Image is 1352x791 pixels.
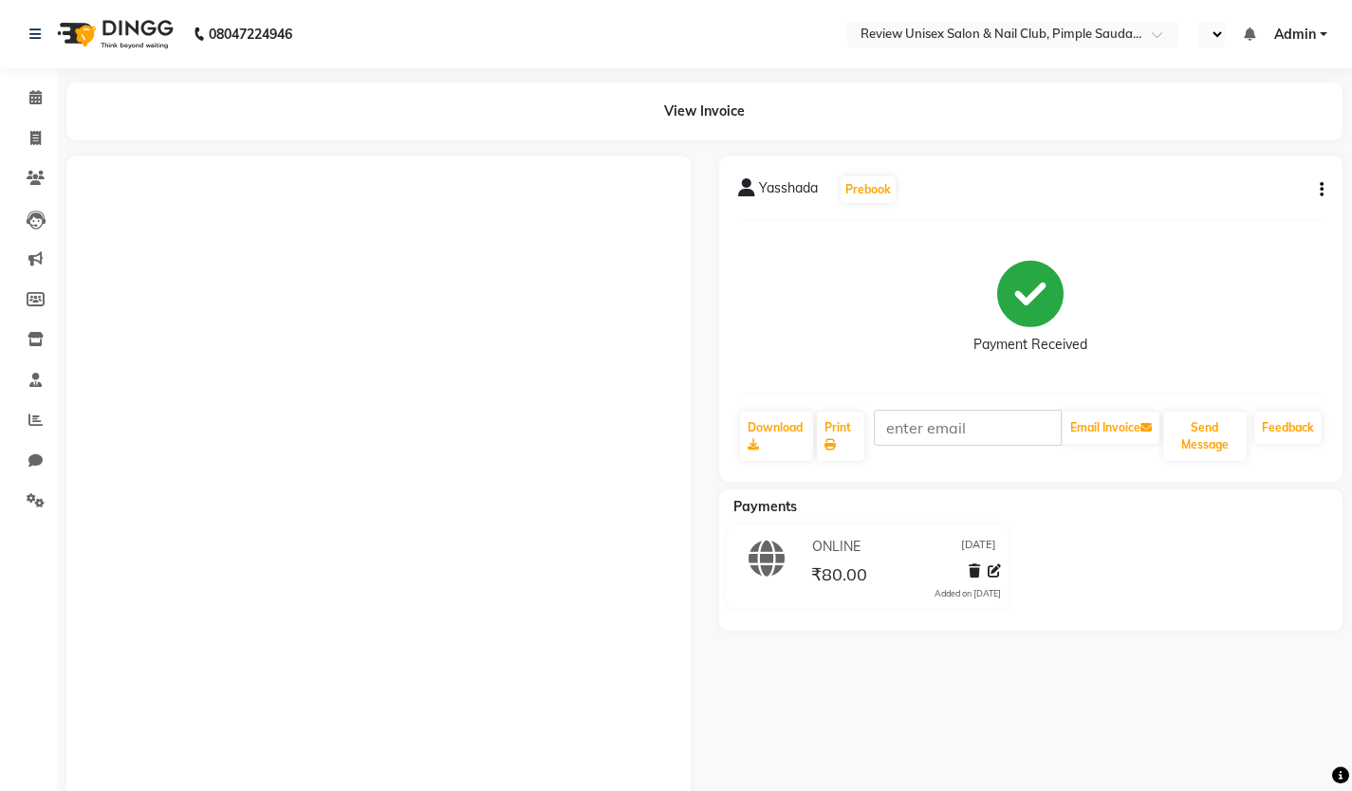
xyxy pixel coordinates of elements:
[740,412,813,461] a: Download
[817,412,864,461] a: Print
[759,178,818,205] span: Yasshada
[973,335,1087,355] div: Payment Received
[1163,412,1247,461] button: Send Message
[812,537,861,557] span: ONLINE
[48,8,178,61] img: logo
[811,563,867,590] span: ₹80.00
[874,410,1062,446] input: enter email
[1254,412,1322,444] a: Feedback
[209,8,292,61] b: 08047224946
[1274,25,1316,45] span: Admin
[733,498,797,515] span: Payments
[1063,412,1159,444] button: Email Invoice
[66,83,1343,140] div: View Invoice
[841,176,896,203] button: Prebook
[935,587,1001,600] div: Added on [DATE]
[961,537,996,557] span: [DATE]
